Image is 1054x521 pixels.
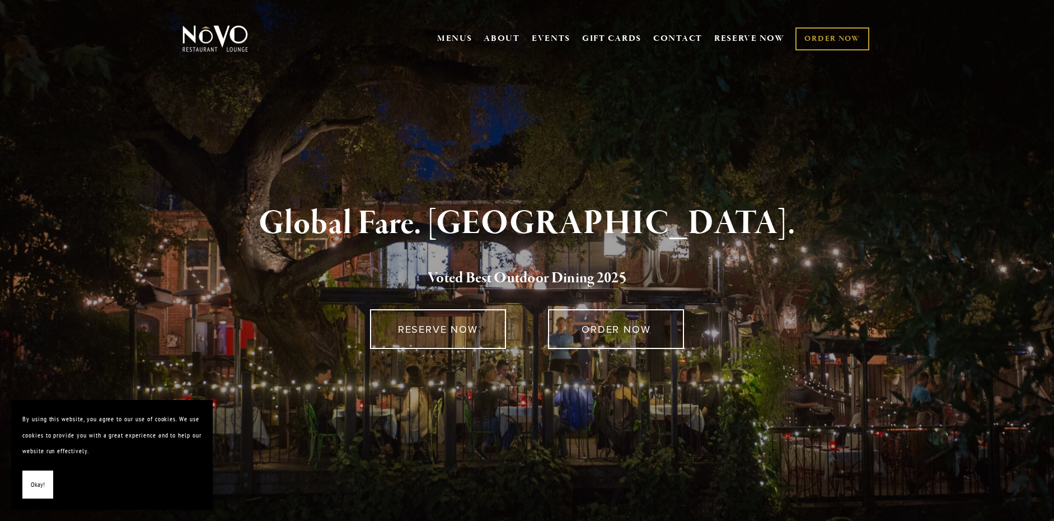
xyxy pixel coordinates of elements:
section: Cookie banner [11,400,213,510]
span: Okay! [31,477,45,493]
a: Voted Best Outdoor Dining 202 [428,268,619,290]
a: MENUS [437,33,472,44]
a: ORDER NOW [548,309,684,349]
a: ABOUT [484,33,520,44]
a: CONTACT [653,28,702,49]
a: RESERVE NOW [714,28,785,49]
h2: 5 [201,267,854,290]
p: By using this website, you agree to our use of cookies. We use cookies to provide you with a grea... [22,411,202,459]
button: Okay! [22,471,53,499]
a: ORDER NOW [795,27,869,50]
strong: Global Fare. [GEOGRAPHIC_DATA]. [259,202,795,245]
a: RESERVE NOW [370,309,506,349]
a: EVENTS [532,33,570,44]
img: Novo Restaurant &amp; Lounge [180,25,250,53]
a: GIFT CARDS [582,28,641,49]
